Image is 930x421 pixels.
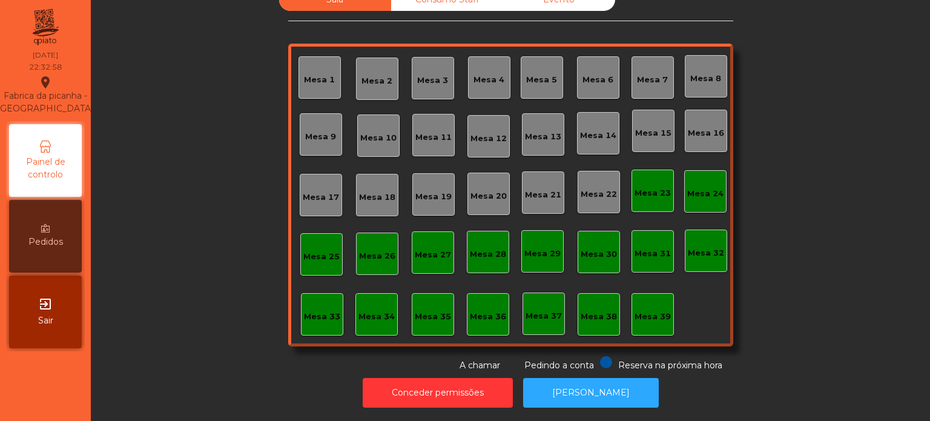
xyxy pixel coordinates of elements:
[460,360,500,371] span: A chamar
[470,133,507,145] div: Mesa 12
[38,314,53,327] span: Sair
[470,311,506,323] div: Mesa 36
[12,156,79,181] span: Painel de controlo
[690,73,721,85] div: Mesa 8
[358,311,395,323] div: Mesa 34
[470,248,506,260] div: Mesa 28
[29,62,62,73] div: 22:32:58
[635,248,671,260] div: Mesa 31
[38,75,53,90] i: location_on
[526,310,562,322] div: Mesa 37
[303,251,340,263] div: Mesa 25
[415,249,451,261] div: Mesa 27
[688,247,724,259] div: Mesa 32
[30,6,60,48] img: qpiato
[525,189,561,201] div: Mesa 21
[417,75,448,87] div: Mesa 3
[618,360,722,371] span: Reserva na próxima hora
[304,74,335,86] div: Mesa 1
[524,360,594,371] span: Pedindo a conta
[415,131,452,144] div: Mesa 11
[28,236,63,248] span: Pedidos
[581,248,617,260] div: Mesa 30
[688,127,724,139] div: Mesa 16
[582,74,613,86] div: Mesa 6
[687,188,724,200] div: Mesa 24
[524,248,561,260] div: Mesa 29
[525,131,561,143] div: Mesa 13
[526,74,557,86] div: Mesa 5
[635,187,671,199] div: Mesa 23
[473,74,504,86] div: Mesa 4
[361,75,392,87] div: Mesa 2
[305,131,336,143] div: Mesa 9
[635,127,671,139] div: Mesa 15
[303,191,339,204] div: Mesa 17
[415,311,451,323] div: Mesa 35
[363,378,513,408] button: Conceder permissões
[637,74,668,86] div: Mesa 7
[304,311,340,323] div: Mesa 33
[523,378,659,408] button: [PERSON_NAME]
[33,50,58,61] div: [DATE]
[415,191,452,203] div: Mesa 19
[359,191,395,204] div: Mesa 18
[581,311,617,323] div: Mesa 38
[580,130,616,142] div: Mesa 14
[359,250,395,262] div: Mesa 26
[635,311,671,323] div: Mesa 39
[360,132,397,144] div: Mesa 10
[38,297,53,311] i: exit_to_app
[581,188,617,201] div: Mesa 22
[470,190,507,202] div: Mesa 20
